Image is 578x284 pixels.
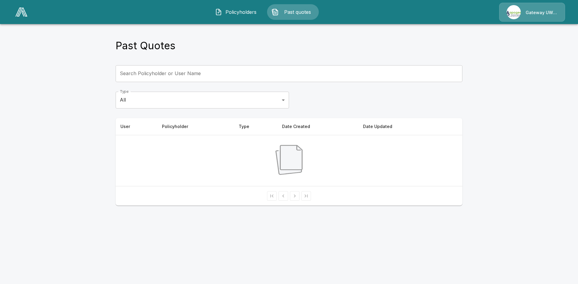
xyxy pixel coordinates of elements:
[15,8,27,17] img: AA Logo
[120,89,129,94] label: Type
[272,8,279,16] img: Past quotes Icon
[116,118,157,135] th: User
[116,118,462,186] table: simple table
[281,8,314,16] span: Past quotes
[210,4,262,20] button: Policyholders IconPolicyholders
[266,191,312,201] nav: pagination navigation
[116,92,289,108] div: All
[358,118,442,135] th: Date Updated
[234,118,277,135] th: Type
[215,8,222,16] img: Policyholders Icon
[277,118,358,135] th: Date Created
[157,118,234,135] th: Policyholder
[116,39,176,52] h4: Past Quotes
[275,145,303,175] img: No quotes available Logo
[267,4,319,20] button: Past quotes IconPast quotes
[225,8,258,16] span: Policyholders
